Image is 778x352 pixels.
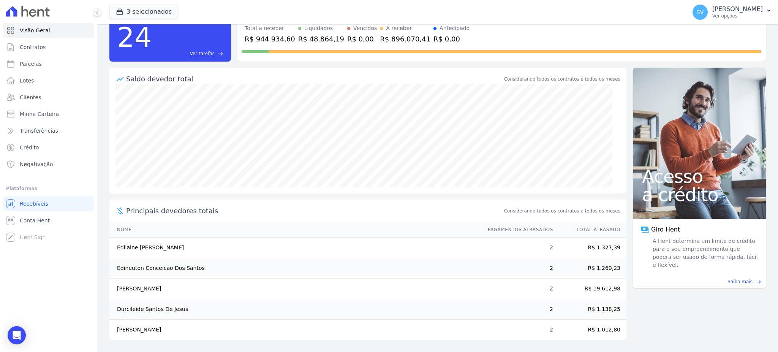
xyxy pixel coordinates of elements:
[3,56,94,71] a: Parcelas
[553,222,626,238] th: Total Atrasado
[126,74,503,84] div: Saldo devedor total
[504,208,620,214] span: Considerando todos os contratos e todos os meses
[3,123,94,138] a: Transferências
[3,157,94,172] a: Negativação
[245,34,295,44] div: R$ 944.934,60
[553,258,626,279] td: R$ 1.260,23
[3,40,94,55] a: Contratos
[353,24,377,32] div: Vencidos
[553,320,626,340] td: R$ 1.012,80
[697,10,704,15] span: SV
[712,13,763,19] p: Ver opções
[109,279,481,299] td: [PERSON_NAME]
[481,299,553,320] td: 2
[126,206,503,216] span: Principais devedores totais
[3,213,94,228] a: Conta Hent
[3,90,94,105] a: Clientes
[642,186,757,204] span: a crédito
[304,24,333,32] div: Liquidados
[481,258,553,279] td: 2
[651,225,680,234] span: Giro Hent
[347,34,377,44] div: R$ 0,00
[637,278,761,285] a: Saiba mais east
[8,326,26,344] div: Open Intercom Messenger
[756,279,761,285] span: east
[481,320,553,340] td: 2
[109,5,178,19] button: 3 selecionados
[481,279,553,299] td: 2
[20,27,50,34] span: Visão Geral
[712,5,763,13] p: [PERSON_NAME]
[20,77,34,84] span: Lotes
[298,34,344,44] div: R$ 48.864,19
[109,320,481,340] td: [PERSON_NAME]
[6,184,91,193] div: Plataformas
[117,17,152,57] div: 24
[20,160,53,168] span: Negativação
[155,50,223,57] a: Ver tarefas east
[20,217,50,224] span: Conta Hent
[190,50,215,57] span: Ver tarefas
[686,2,778,23] button: SV [PERSON_NAME] Ver opções
[504,76,620,82] div: Considerando todos os contratos e todos os meses
[553,238,626,258] td: R$ 1.327,39
[20,43,46,51] span: Contratos
[109,258,481,279] td: Edineuton Conceicao Dos Santos
[20,94,41,101] span: Clientes
[20,110,59,118] span: Minha Carteira
[20,144,39,151] span: Crédito
[3,196,94,211] a: Recebíveis
[553,299,626,320] td: R$ 1.138,25
[553,279,626,299] td: R$ 19.612,98
[440,24,470,32] div: Antecipado
[642,167,757,186] span: Acesso
[109,238,481,258] td: Edilaine [PERSON_NAME]
[245,24,295,32] div: Total a receber
[109,299,481,320] td: Durcileide Santos De Jesus
[481,222,553,238] th: Pagamentos Atrasados
[433,34,470,44] div: R$ 0,00
[218,51,223,57] span: east
[3,23,94,38] a: Visão Geral
[651,237,758,269] span: A Hent determina um limite de crédito para o seu empreendimento que poderá ser usado de forma ráp...
[481,238,553,258] td: 2
[109,222,481,238] th: Nome
[727,278,753,285] span: Saiba mais
[20,200,48,208] span: Recebíveis
[386,24,412,32] div: A receber
[3,73,94,88] a: Lotes
[3,140,94,155] a: Crédito
[380,34,430,44] div: R$ 896.070,41
[20,127,58,135] span: Transferências
[3,106,94,122] a: Minha Carteira
[20,60,42,68] span: Parcelas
